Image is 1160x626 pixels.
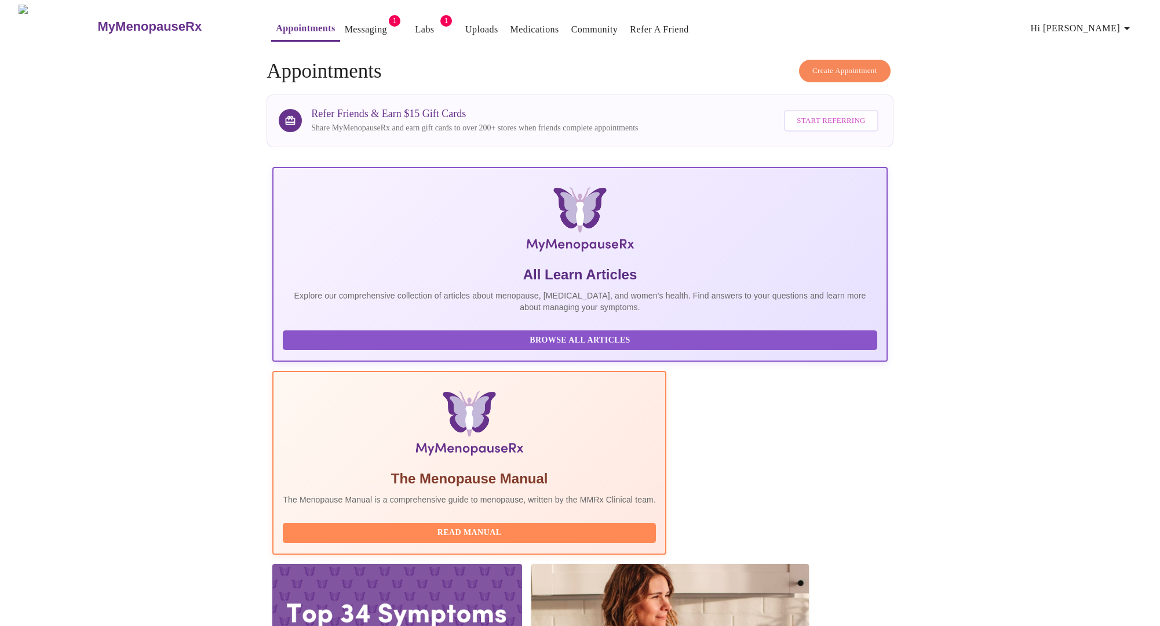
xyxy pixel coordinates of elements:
button: Messaging [340,18,392,41]
span: 1 [389,15,400,27]
a: Messaging [345,21,387,38]
button: Read Manual [283,523,656,543]
a: Medications [510,21,559,38]
a: Labs [415,21,435,38]
span: Create Appointment [812,64,877,78]
h3: Refer Friends & Earn $15 Gift Cards [311,108,638,120]
p: The Menopause Manual is a comprehensive guide to menopause, written by the MMRx Clinical team. [283,494,656,505]
button: Medications [506,18,564,41]
a: Uploads [465,21,498,38]
button: Browse All Articles [283,330,877,351]
a: MyMenopauseRx [96,6,248,47]
button: Start Referring [784,110,878,132]
p: Share MyMenopauseRx and earn gift cards to over 200+ stores when friends complete appointments [311,122,638,134]
button: Create Appointment [799,60,891,82]
button: Community [567,18,623,41]
h4: Appointments [267,60,893,83]
button: Appointments [271,17,340,42]
a: Start Referring [781,104,881,137]
p: Explore our comprehensive collection of articles about menopause, [MEDICAL_DATA], and women's hea... [283,290,877,313]
button: Labs [406,18,443,41]
span: Read Manual [294,526,644,540]
a: Read Manual [283,527,659,537]
button: Uploads [461,18,503,41]
a: Community [571,21,618,38]
a: Appointments [276,20,335,37]
span: Hi [PERSON_NAME] [1031,20,1134,37]
span: Start Referring [797,114,865,128]
img: MyMenopauseRx Logo [19,5,96,48]
span: 1 [440,15,452,27]
span: Browse All Articles [294,333,865,348]
img: Menopause Manual [342,391,596,460]
h5: The Menopause Manual [283,469,656,488]
a: Refer a Friend [630,21,689,38]
h3: MyMenopauseRx [98,19,202,34]
button: Hi [PERSON_NAME] [1026,17,1139,40]
h5: All Learn Articles [283,265,877,284]
a: Browse All Articles [283,334,880,344]
img: MyMenopauseRx Logo [375,187,785,256]
button: Refer a Friend [625,18,694,41]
